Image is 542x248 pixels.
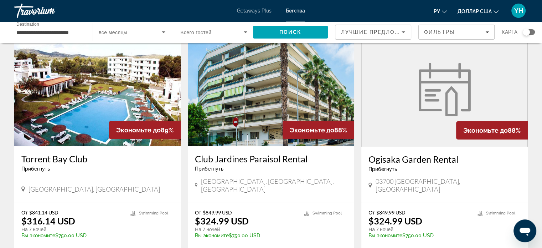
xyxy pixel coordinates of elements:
[456,121,528,140] div: 88%
[341,29,417,35] span: Лучшие предложения
[16,28,83,37] input: Select destination
[21,166,50,172] span: Прибегнуть
[286,8,305,14] a: Бегства
[341,28,405,36] mat-select: Sort by
[29,209,58,216] span: $841.14 USD
[188,32,354,146] img: Club Jardines Paraisol Rental
[279,29,302,35] span: Поиск
[376,209,406,216] span: $849.99 USD
[16,22,39,26] span: Destination
[313,211,342,216] span: Swimming Pool
[29,185,160,193] span: [GEOGRAPHIC_DATA], [GEOGRAPHIC_DATA]
[463,127,508,134] span: Экономьте до
[195,153,347,164] a: Club Jardines Paraisol Rental
[509,3,528,18] button: Меню пользователя
[195,233,297,238] p: $750.00 USD
[458,6,499,16] button: Изменить валюту
[195,226,297,233] p: На 7 ночей
[21,153,174,164] a: Torrent Bay Club
[14,1,86,20] a: Травориум
[424,29,455,35] span: Фильтры
[368,226,470,233] p: На 7 ночей
[368,216,422,226] p: $324.99 USD
[109,121,181,139] div: 89%
[21,233,55,238] span: Вы экономите
[203,209,232,216] span: $849.99 USD
[21,233,123,238] p: $750.00 USD
[513,219,536,242] iframe: Кнопка для запуска будет доступна
[368,233,470,238] p: $750.00 USD
[361,32,528,147] a: Ogisaka Garden Rental
[368,166,397,172] span: Прибегнуть
[458,9,492,14] font: доллар США
[180,30,211,35] span: Всего гостей
[502,27,517,37] span: карта
[514,7,523,14] font: YH
[237,8,272,14] a: Getaways Plus
[486,211,515,216] span: Swimming Pool
[418,25,495,40] button: Filters
[21,209,27,216] span: От
[195,216,249,226] p: $324.99 USD
[139,211,168,216] span: Swimming Pool
[21,216,75,226] p: $316.14 USD
[368,154,521,165] a: Ogisaka Garden Rental
[195,233,229,238] span: Вы экономите
[434,6,447,16] button: Изменить язык
[283,121,354,139] div: 88%
[21,226,123,233] p: На 7 ночей
[116,126,161,134] span: Экономьте до
[201,177,347,193] span: [GEOGRAPHIC_DATA], [GEOGRAPHIC_DATA], [GEOGRAPHIC_DATA]
[195,209,201,216] span: От
[434,9,440,14] font: ру
[414,63,475,116] img: Ogisaka Garden Rental
[195,166,223,172] span: Прибегнуть
[368,209,375,216] span: От
[368,233,402,238] span: Вы экономите
[14,32,181,146] img: Torrent Bay Club
[290,126,334,134] span: Экономьте до
[376,177,521,193] span: 03700 [GEOGRAPHIC_DATA], [GEOGRAPHIC_DATA]
[99,30,127,35] span: все месяцы
[253,26,328,39] button: Search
